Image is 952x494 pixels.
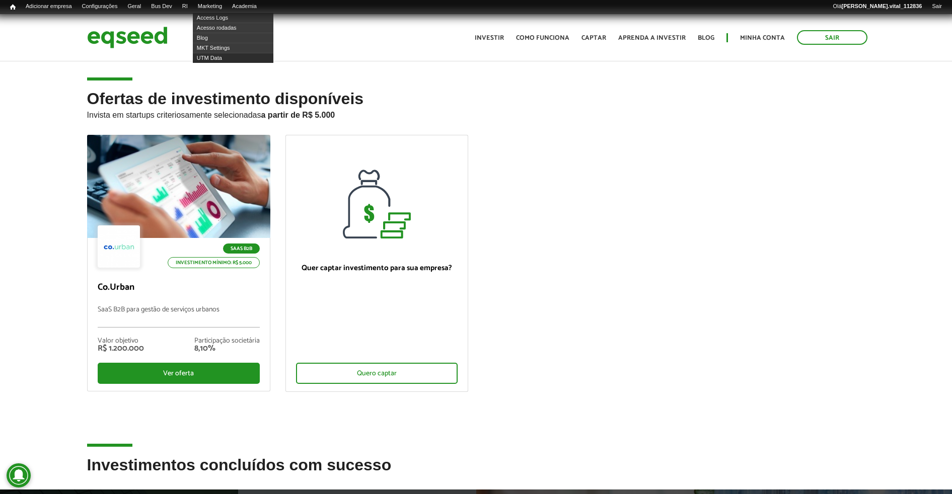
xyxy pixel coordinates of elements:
[797,30,867,45] a: Sair
[193,3,227,11] a: Marketing
[842,3,922,9] strong: [PERSON_NAME].vital_112836
[581,35,606,41] a: Captar
[927,3,947,11] a: Sair
[98,306,260,327] p: SaaS B2B para gestão de serviços urbanos
[146,3,177,11] a: Bus Dev
[475,35,504,41] a: Investir
[227,3,262,11] a: Academia
[10,4,16,11] span: Início
[98,363,260,384] div: Ver oferta
[828,3,927,11] a: Olá[PERSON_NAME].vital_112836
[87,90,865,135] h2: Ofertas de investimento disponíveis
[698,35,714,41] a: Blog
[21,3,77,11] a: Adicionar empresa
[285,135,469,392] a: Quer captar investimento para sua empresa? Quero captar
[87,135,270,391] a: SaaS B2B Investimento mínimo: R$ 5.000 Co.Urban SaaS B2B para gestão de serviços urbanos Valor ob...
[296,363,458,384] div: Quero captar
[618,35,686,41] a: Aprenda a investir
[516,35,569,41] a: Como funciona
[98,338,144,345] div: Valor objetivo
[5,3,21,12] a: Início
[122,3,146,11] a: Geral
[168,257,260,268] p: Investimento mínimo: R$ 5.000
[177,3,193,11] a: RI
[194,345,260,353] div: 8,10%
[193,13,273,23] a: Access Logs
[296,264,458,273] p: Quer captar investimento para sua empresa?
[261,111,335,119] strong: a partir de R$ 5.000
[77,3,123,11] a: Configurações
[87,456,865,489] h2: Investimentos concluídos com sucesso
[87,108,865,120] p: Invista em startups criteriosamente selecionadas
[98,282,260,293] p: Co.Urban
[194,338,260,345] div: Participação societária
[87,24,168,51] img: EqSeed
[740,35,785,41] a: Minha conta
[98,345,144,353] div: R$ 1.200.000
[223,243,260,254] p: SaaS B2B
